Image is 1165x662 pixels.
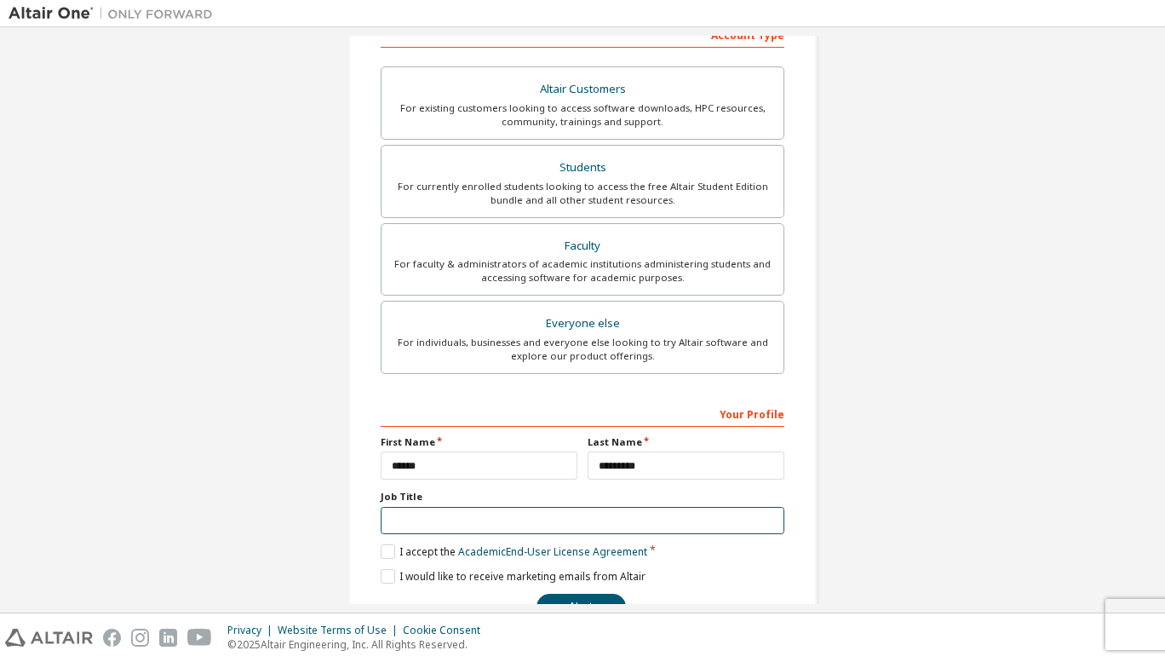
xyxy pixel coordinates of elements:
[159,629,177,647] img: linkedin.svg
[381,569,646,584] label: I would like to receive marketing emails from Altair
[392,336,773,363] div: For individuals, businesses and everyone else looking to try Altair software and explore our prod...
[381,400,784,427] div: Your Profile
[588,435,784,449] label: Last Name
[392,156,773,180] div: Students
[381,435,577,449] label: First Name
[403,624,491,637] div: Cookie Consent
[227,637,491,652] p: © 2025 Altair Engineering, Inc. All Rights Reserved.
[9,5,221,22] img: Altair One
[278,624,403,637] div: Website Terms of Use
[5,629,93,647] img: altair_logo.svg
[392,312,773,336] div: Everyone else
[392,101,773,129] div: For existing customers looking to access software downloads, HPC resources, community, trainings ...
[537,594,626,619] button: Next
[131,629,149,647] img: instagram.svg
[392,257,773,285] div: For faculty & administrators of academic institutions administering students and accessing softwa...
[187,629,212,647] img: youtube.svg
[103,629,121,647] img: facebook.svg
[381,544,647,559] label: I accept the
[392,78,773,101] div: Altair Customers
[458,544,647,559] a: Academic End-User License Agreement
[392,234,773,258] div: Faculty
[392,180,773,207] div: For currently enrolled students looking to access the free Altair Student Edition bundle and all ...
[381,490,784,504] label: Job Title
[227,624,278,637] div: Privacy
